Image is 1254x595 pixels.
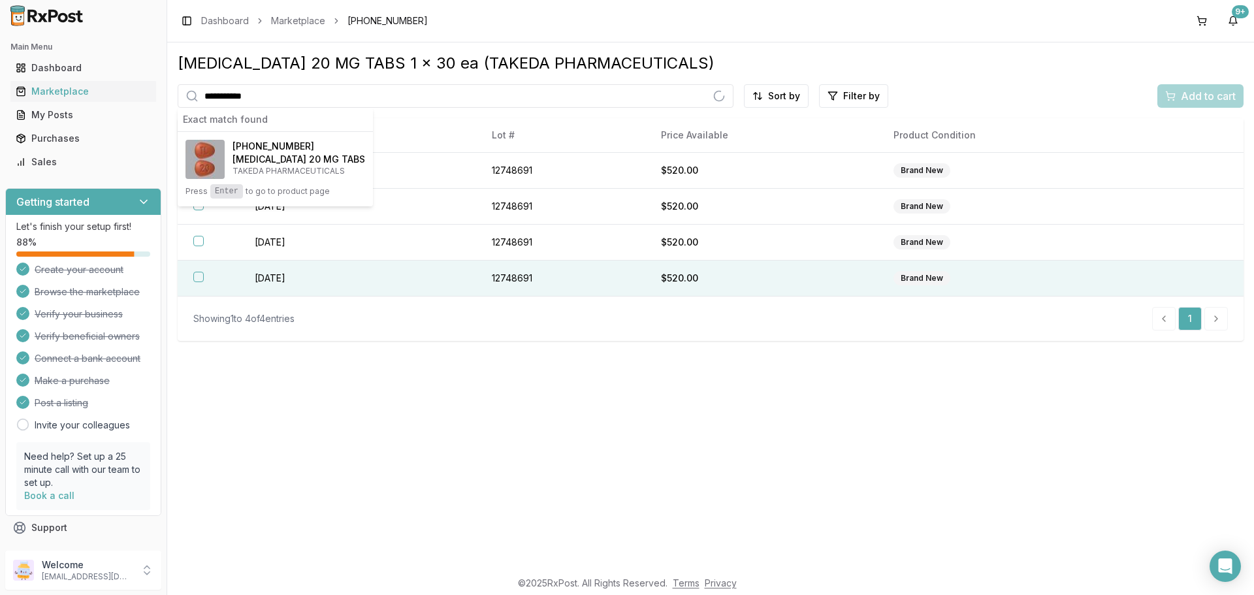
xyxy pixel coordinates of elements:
div: Purchases [16,132,151,145]
a: Invite your colleagues [35,419,130,432]
button: Feedback [5,539,161,563]
div: $520.00 [661,236,862,249]
a: Marketplace [271,14,325,27]
td: 12748691 [476,153,645,189]
div: Exact match found [178,108,373,132]
p: [EMAIL_ADDRESS][DOMAIN_NAME] [42,571,133,582]
th: Price Available [645,118,878,153]
button: Trintellix 20 MG TABS[PHONE_NUMBER][MEDICAL_DATA] 20 MG TABSTAKEDA PHARMACEUTICALSPressEnterto go... [178,132,373,206]
span: 88 % [16,236,37,249]
button: Dashboard [5,57,161,78]
a: Book a call [24,490,74,501]
div: Brand New [893,235,950,249]
img: User avatar [13,560,34,581]
button: Purchases [5,128,161,149]
th: Product Condition [878,118,1146,153]
nav: pagination [1152,307,1228,330]
span: [PHONE_NUMBER] [233,140,314,153]
span: Connect a bank account [35,352,140,365]
span: Verify beneficial owners [35,330,140,343]
img: Trintellix 20 MG TABS [185,140,225,179]
a: Dashboard [201,14,249,27]
span: Feedback [31,545,76,558]
a: Dashboard [10,56,156,80]
h3: Getting started [16,194,89,210]
div: $520.00 [661,272,862,285]
td: 12748691 [476,225,645,261]
span: Press [185,186,208,197]
button: Filter by [819,84,888,108]
kbd: Enter [210,184,243,199]
td: 12748691 [476,261,645,297]
p: Let's finish your setup first! [16,220,150,233]
nav: breadcrumb [201,14,428,27]
td: [DATE] [239,189,476,225]
div: Dashboard [16,61,151,74]
button: My Posts [5,105,161,125]
td: 12748691 [476,189,645,225]
span: Browse the marketplace [35,285,140,298]
a: Privacy [705,577,737,588]
div: Open Intercom Messenger [1210,551,1241,582]
span: Sort by [768,89,800,103]
p: TAKEDA PHARMACEUTICALS [233,166,365,176]
div: Brand New [893,271,950,285]
span: [PHONE_NUMBER] [347,14,428,27]
span: Create your account [35,263,123,276]
div: My Posts [16,108,151,121]
span: Filter by [843,89,880,103]
div: 9+ [1232,5,1249,18]
div: Sales [16,155,151,169]
div: $520.00 [661,200,862,213]
div: Brand New [893,199,950,214]
a: Purchases [10,127,156,150]
a: Sales [10,150,156,174]
p: Welcome [42,558,133,571]
div: [MEDICAL_DATA] 20 MG TABS 1 x 30 ea (TAKEDA PHARMACEUTICALS) [178,53,1244,74]
a: 1 [1178,307,1202,330]
a: Marketplace [10,80,156,103]
div: $520.00 [661,164,862,177]
button: Sales [5,152,161,172]
div: Marketplace [16,85,151,98]
h4: [MEDICAL_DATA] 20 MG TABS [233,153,365,166]
span: Verify your business [35,308,123,321]
span: Post a listing [35,396,88,410]
span: to go to product page [246,186,330,197]
button: 9+ [1223,10,1244,31]
div: Brand New [893,163,950,178]
div: Showing 1 to 4 of 4 entries [193,312,295,325]
td: [DATE] [239,261,476,297]
button: Sort by [744,84,809,108]
img: RxPost Logo [5,5,89,26]
a: My Posts [10,103,156,127]
button: Support [5,516,161,539]
td: [DATE] [239,225,476,261]
a: Terms [673,577,699,588]
span: Make a purchase [35,374,110,387]
h2: Main Menu [10,42,156,52]
button: Marketplace [5,81,161,102]
p: Need help? Set up a 25 minute call with our team to set up. [24,450,142,489]
th: Lot # [476,118,645,153]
